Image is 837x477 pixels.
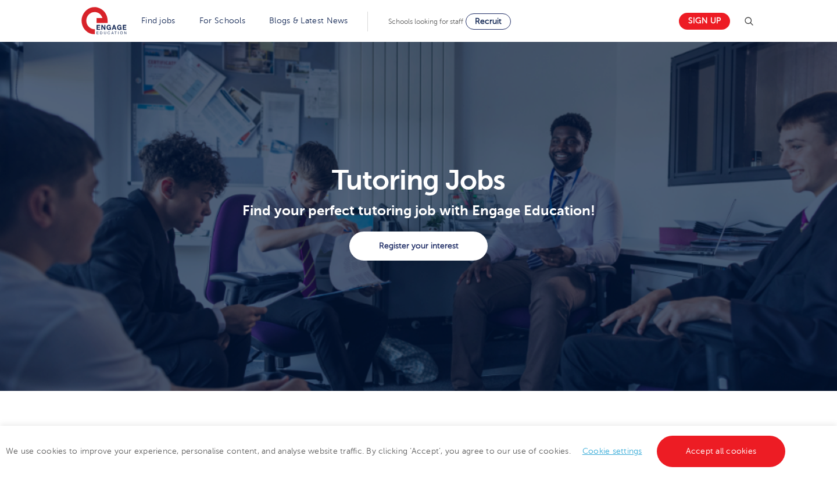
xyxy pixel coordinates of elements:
span: Schools looking for staff [388,17,463,26]
a: Register your interest [349,232,488,261]
h1: Tutoring Jobs [75,166,763,194]
a: Find jobs [141,16,176,25]
a: Recruit [466,13,511,30]
p: Find your perfect tutoring job with Engage Education! [75,200,763,222]
a: Cookie settings [582,447,642,455]
a: Blogs & Latest News [269,16,348,25]
span: We use cookies to improve your experience, personalise content, and analyse website traffic. By c... [6,447,788,455]
span: Recruit [475,17,502,26]
a: Sign up [679,13,730,30]
img: Engage Education [81,7,127,36]
a: Accept all cookies [657,436,786,467]
a: For Schools [199,16,245,25]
